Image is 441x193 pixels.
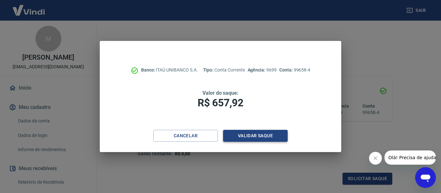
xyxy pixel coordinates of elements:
[279,67,294,72] span: Conta:
[248,67,277,73] p: 9699
[369,152,382,165] iframe: Fechar mensagem
[141,67,198,73] p: ITAÚ UNIBANCO S.A.
[279,67,310,73] p: 99658-4
[4,5,54,10] span: Olá! Precisa de ajuda?
[141,67,156,72] span: Banco:
[385,150,436,165] iframe: Mensagem da empresa
[223,130,288,142] button: Validar saque
[203,67,215,72] span: Tipo:
[202,90,239,96] span: Valor do saque:
[248,67,267,72] span: Agência:
[415,167,436,188] iframe: Botão para abrir a janela de mensagens
[203,67,245,73] p: Conta Corrente
[153,130,218,142] button: Cancelar
[198,97,243,109] span: R$ 657,92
